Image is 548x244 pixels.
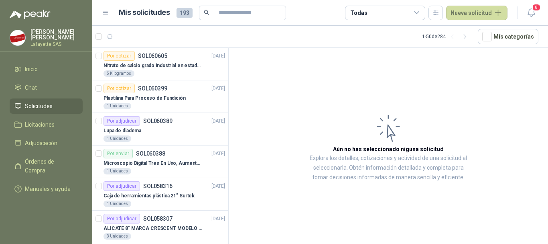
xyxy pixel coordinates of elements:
span: 193 [177,8,193,18]
button: Mís categorías [478,29,538,44]
span: Chat [25,83,37,92]
span: Solicitudes [25,102,53,111]
a: Por cotizarSOL060605[DATE] Nitrato de calcio grado industrial en estado solido5 Kilogramos [92,48,228,80]
a: Inicio [10,62,83,77]
p: SOL058307 [143,216,173,221]
div: Por adjudicar [104,214,140,223]
span: search [204,10,209,15]
p: ALICATE 8" MARCA CRESCENT MODELO 38008tv [104,225,203,232]
p: [DATE] [211,117,225,125]
p: [DATE] [211,85,225,92]
p: SOL060605 [138,53,167,59]
p: SOL060388 [136,151,165,156]
a: Chat [10,80,83,95]
p: Lafayette SAS [30,42,83,47]
div: 1 Unidades [104,103,131,109]
h3: Aún no has seleccionado niguna solicitud [333,145,444,154]
p: Explora los detalles, cotizaciones y actividad de una solicitud al seleccionarla. Obtén informaci... [309,154,468,182]
p: Lupa de diadema [104,127,141,135]
span: Inicio [25,65,38,74]
a: Manuales y ayuda [10,181,83,197]
div: 5 Kilogramos [104,70,134,77]
span: Licitaciones [25,120,55,129]
a: Por enviarSOL060388[DATE] Microscopio Digital Tres En Uno, Aumento De 1000x1 Unidades [92,146,228,178]
p: Nitrato de calcio grado industrial en estado solido [104,62,203,70]
img: Company Logo [10,30,25,45]
p: SOL060389 [143,118,173,124]
p: SOL060399 [138,86,167,91]
div: Por enviar [104,149,133,158]
span: Manuales y ayuda [25,185,71,193]
a: Por adjudicarSOL060389[DATE] Lupa de diadema1 Unidades [92,113,228,146]
a: Solicitudes [10,98,83,114]
div: Por cotizar [104,84,135,93]
a: Por adjudicarSOL058307[DATE] ALICATE 8" MARCA CRESCENT MODELO 38008tv3 Unidades [92,211,228,243]
p: Caja de herramientas plástica 21" Surtek [104,192,195,200]
div: 1 Unidades [104,135,131,142]
div: 1 Unidades [104,168,131,174]
div: Por adjudicar [104,116,140,126]
a: Por cotizarSOL060399[DATE] Plastilina Para Proceso de Fundición1 Unidades [92,80,228,113]
span: 8 [532,4,541,11]
a: Órdenes de Compra [10,154,83,178]
p: [PERSON_NAME] [PERSON_NAME] [30,29,83,40]
a: Por adjudicarSOL058316[DATE] Caja de herramientas plástica 21" Surtek1 Unidades [92,178,228,211]
p: [DATE] [211,150,225,158]
p: SOL058316 [143,183,173,189]
p: [DATE] [211,182,225,190]
h1: Mis solicitudes [119,7,170,18]
span: Adjudicación [25,139,57,148]
a: Licitaciones [10,117,83,132]
div: 1 - 50 de 284 [422,30,471,43]
div: Por adjudicar [104,181,140,191]
span: Órdenes de Compra [25,157,75,175]
img: Logo peakr [10,10,51,19]
p: Microscopio Digital Tres En Uno, Aumento De 1000x [104,160,203,167]
div: 1 Unidades [104,201,131,207]
p: [DATE] [211,215,225,223]
div: Por cotizar [104,51,135,61]
p: Plastilina Para Proceso de Fundición [104,94,186,102]
p: [DATE] [211,52,225,60]
div: Todas [350,8,367,17]
button: Nueva solicitud [446,6,507,20]
button: 8 [524,6,538,20]
a: Adjudicación [10,135,83,151]
div: 3 Unidades [104,233,131,240]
